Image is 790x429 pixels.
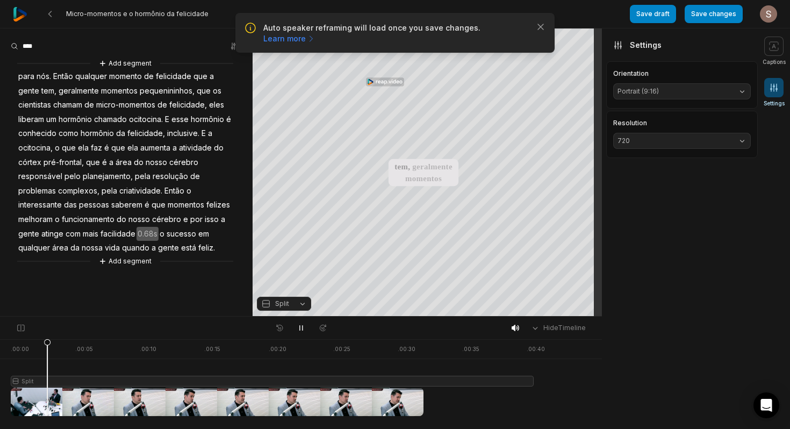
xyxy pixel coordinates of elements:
[168,98,208,112] span: felicidade,
[207,126,213,141] span: a
[83,98,95,112] span: de
[17,112,45,127] span: liberam
[54,141,61,155] span: o
[192,69,209,84] span: que
[126,126,166,141] span: felicidade,
[127,212,151,227] span: nosso
[95,98,156,112] span: micro-momentos
[126,141,139,155] span: ela
[42,155,85,170] span: pré-frontal,
[163,184,185,198] span: Então
[753,392,779,418] div: Open Intercom Messenger
[17,155,42,170] span: córtex
[82,227,99,241] span: mais
[108,155,114,170] span: a
[17,184,57,198] span: problemas
[225,112,232,127] span: é
[166,227,197,241] span: sucesso
[263,33,315,44] a: Learn more
[166,126,200,141] span: inclusive.
[209,69,215,84] span: a
[189,169,201,184] span: de
[150,241,157,255] span: a
[178,141,213,155] span: atividade
[617,87,729,96] span: Portrait (9:16)
[35,69,52,84] span: nós.
[108,69,143,84] span: momento
[118,184,163,198] span: criatividade.
[139,141,171,155] span: aumenta
[54,212,61,227] span: o
[51,241,69,255] span: área
[17,84,40,98] span: gente
[213,141,225,155] span: do
[110,198,143,212] span: saberem
[114,155,133,170] span: área
[143,69,155,84] span: de
[17,227,40,241] span: gente
[40,84,58,98] span: tem,
[613,83,751,99] button: Portrait (9:16)
[171,141,178,155] span: a
[80,126,115,141] span: hormônio
[63,198,78,212] span: das
[115,126,126,141] span: da
[275,299,289,309] span: Split
[685,5,743,23] button: Save changes
[58,112,93,127] span: hormônio
[104,241,121,255] span: vida
[78,198,110,212] span: pessoas
[139,84,196,98] span: pequenininhos,
[74,69,108,84] span: qualquer
[110,141,126,155] span: que
[121,241,150,255] span: quando
[152,169,189,184] span: resolução
[257,297,311,311] button: Split
[100,184,118,198] span: pela
[170,112,190,127] span: esse
[58,126,80,141] span: como
[93,112,128,127] span: chamado
[189,212,204,227] span: por
[13,7,27,22] img: reap
[101,155,108,170] span: é
[17,241,51,255] span: qualquer
[168,155,199,170] span: cérebro
[196,84,212,98] span: que
[57,184,100,198] span: complexos,
[69,241,81,255] span: da
[17,126,58,141] span: conhecido
[167,198,205,212] span: momentos
[64,227,82,241] span: com
[116,212,127,227] span: do
[159,227,166,241] span: o
[200,126,207,141] span: E
[17,69,35,84] span: para
[85,155,101,170] span: que
[52,69,74,84] span: Então
[52,98,83,112] span: chamam
[197,227,210,241] span: em
[156,98,168,112] span: de
[17,212,54,227] span: melhoram
[527,345,545,353] div: . 00:40
[763,58,786,66] span: Captions
[40,227,64,241] span: atinge
[66,10,209,18] span: Micro-momentos e o hormônio da felicidade
[151,212,182,227] span: cérebro
[212,84,222,98] span: os
[263,23,527,44] p: Auto speaker reframing will load once you save changes.
[630,5,676,23] button: Save draft
[17,169,63,184] span: responsável
[90,141,103,155] span: faz
[197,241,216,255] span: feliz.
[763,37,786,66] button: Captions
[164,112,170,127] span: E
[205,198,231,212] span: felizes
[128,112,164,127] span: ocitocina.
[617,136,729,146] span: 720
[61,212,116,227] span: funcionamento
[527,320,589,336] button: HideTimeline
[103,141,110,155] span: é
[97,58,154,69] button: Add segment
